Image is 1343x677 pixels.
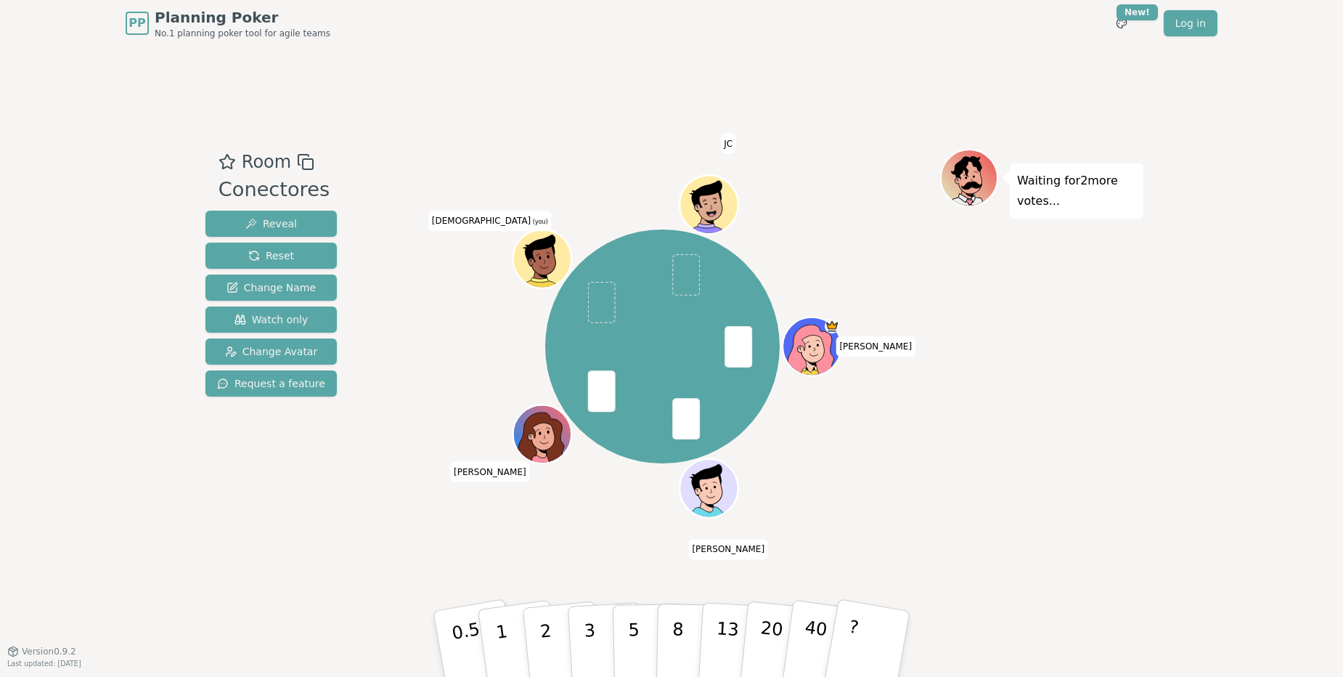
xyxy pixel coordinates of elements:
[126,7,330,39] a: PPPlanning PokerNo.1 planning poker tool for agile teams
[514,232,569,287] button: Click to change your avatar
[234,312,309,327] span: Watch only
[205,243,337,269] button: Reset
[242,149,291,175] span: Room
[205,307,337,333] button: Watch only
[155,28,330,39] span: No.1 planning poker tool for agile teams
[155,7,330,28] span: Planning Poker
[226,280,316,295] span: Change Name
[1117,4,1158,20] div: New!
[128,15,145,32] span: PP
[7,646,76,657] button: Version0.9.2
[245,216,297,231] span: Reveal
[219,175,330,205] div: Conectores
[1164,10,1217,36] a: Log in
[205,370,337,397] button: Request a feature
[720,134,736,154] span: Click to change your name
[217,376,325,391] span: Request a feature
[7,660,81,668] span: Last updated: [DATE]
[205,211,337,237] button: Reveal
[22,646,76,657] span: Version 0.9.2
[428,211,552,231] span: Click to change your name
[248,248,294,263] span: Reset
[219,149,236,175] button: Add as favourite
[688,539,768,559] span: Click to change your name
[825,319,839,333] span: Julio is the host
[1109,10,1135,36] button: New!
[225,344,318,359] span: Change Avatar
[836,336,915,357] span: Click to change your name
[205,338,337,365] button: Change Avatar
[450,462,530,482] span: Click to change your name
[205,275,337,301] button: Change Name
[531,219,548,225] span: (you)
[1017,171,1136,211] p: Waiting for 2 more votes...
